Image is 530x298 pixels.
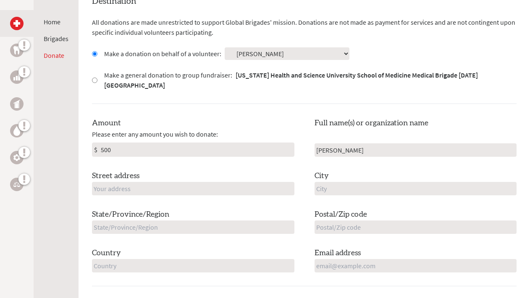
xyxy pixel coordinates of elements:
input: State/Province/Region [92,220,294,234]
img: Engineering [13,154,20,161]
input: Country [92,259,294,272]
label: Country [92,247,121,259]
label: State/Province/Region [92,209,169,220]
label: Make a donation on behalf of a volunteer: [104,49,221,59]
label: Email address [315,247,361,259]
li: Brigades [44,34,68,44]
label: City [315,170,329,182]
a: Engineering [10,151,24,164]
div: $ [92,143,99,156]
input: Postal/Zip code [315,220,517,234]
a: Dental [10,44,24,57]
a: Medical [10,17,24,30]
input: email@example.com [315,259,517,272]
input: Your address [92,182,294,195]
a: Business [10,70,24,84]
label: Amount [92,117,121,129]
span: Please enter any amount you wish to donate: [92,129,218,139]
img: Public Health [13,100,20,108]
li: Home [44,17,68,27]
li: Donate [44,50,68,60]
input: City [315,182,517,195]
a: Home [44,18,60,26]
p: All donations are made unrestricted to support Global Brigades' mission. Donations are not made a... [92,17,517,37]
a: Public Health [10,97,24,111]
img: Medical [13,20,20,27]
img: Legal Empowerment [13,182,20,187]
input: Enter Amount [99,143,294,156]
label: Make a general donation to group fundraiser: [104,70,517,90]
a: Water [10,124,24,137]
img: Water [13,126,20,135]
img: Dental [13,46,20,54]
label: Postal/Zip code [315,209,367,220]
label: Street address [92,170,139,182]
a: Legal Empowerment [10,178,24,191]
a: Donate [44,51,64,60]
img: Business [13,74,20,80]
label: Full name(s) or organization name [315,117,428,129]
input: Your name [315,143,517,157]
strong: [US_STATE] Health and Science University School of Medicine Medical Brigade [DATE] [GEOGRAPHIC_DATA] [104,71,478,89]
a: Brigades [44,34,68,43]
